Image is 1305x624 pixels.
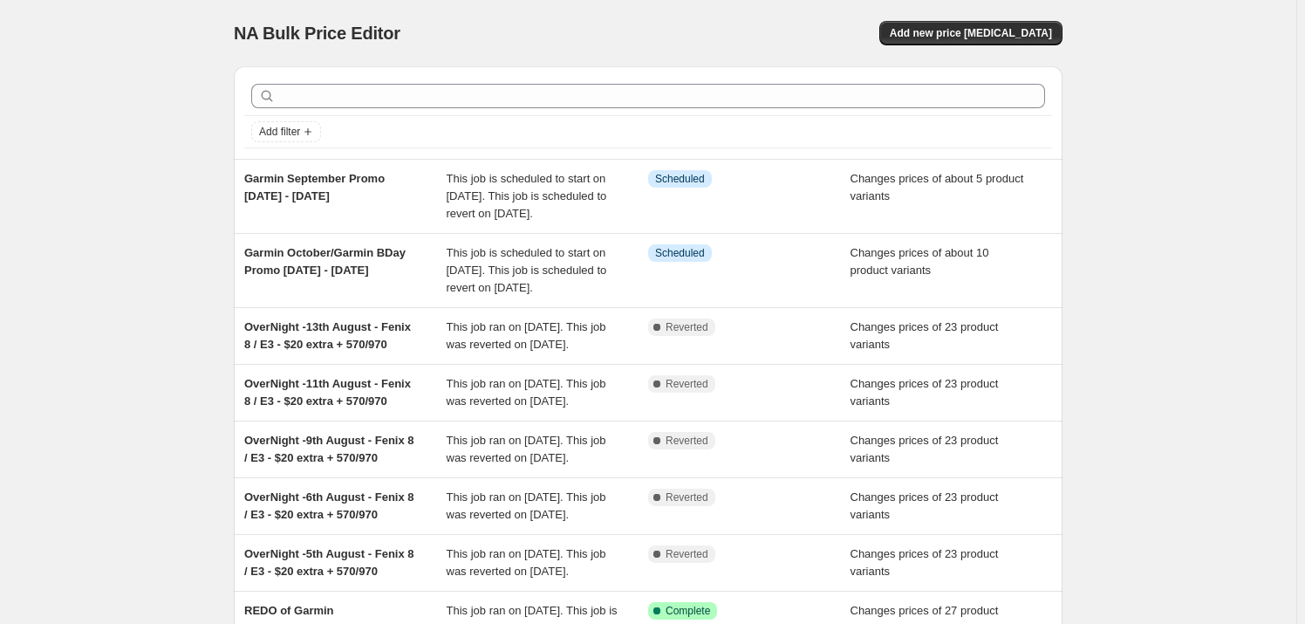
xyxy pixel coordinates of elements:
span: This job ran on [DATE]. This job was reverted on [DATE]. [447,547,606,578]
button: Add new price [MEDICAL_DATA] [879,21,1062,45]
span: Reverted [666,547,708,561]
span: This job is scheduled to start on [DATE]. This job is scheduled to revert on [DATE]. [447,172,607,220]
span: OverNight -11th August - Fenix 8 / E3 - $20 extra + 570/970 [244,377,411,408]
span: This job ran on [DATE]. This job was reverted on [DATE]. [447,320,606,351]
span: OverNight -9th August - Fenix 8 / E3 - $20 extra + 570/970 [244,434,414,464]
span: This job ran on [DATE]. This job was reverted on [DATE]. [447,434,606,464]
span: Changes prices of 23 product variants [851,547,999,578]
span: OverNight -5th August - Fenix 8 / E3 - $20 extra + 570/970 [244,547,414,578]
span: NA Bulk Price Editor [234,24,400,43]
span: This job ran on [DATE]. This job was reverted on [DATE]. [447,377,606,408]
span: This job is scheduled to start on [DATE]. This job is scheduled to revert on [DATE]. [447,246,607,294]
span: Add filter [259,125,300,139]
span: Changes prices of 23 product variants [851,490,999,521]
span: This job ran on [DATE]. This job was reverted on [DATE]. [447,490,606,521]
span: Changes prices of 23 product variants [851,320,999,351]
span: Changes prices of 23 product variants [851,434,999,464]
span: Scheduled [655,246,705,260]
span: Reverted [666,490,708,504]
span: Garmin October/Garmin BDay Promo [DATE] - [DATE] [244,246,406,277]
span: OverNight -13th August - Fenix 8 / E3 - $20 extra + 570/970 [244,320,411,351]
span: Changes prices of about 10 product variants [851,246,989,277]
span: Garmin September Promo [DATE] - [DATE] [244,172,385,202]
span: Reverted [666,320,708,334]
span: Reverted [666,434,708,448]
span: Reverted [666,377,708,391]
span: OverNight -6th August - Fenix 8 / E3 - $20 extra + 570/970 [244,490,414,521]
span: Changes prices of about 5 product variants [851,172,1024,202]
span: Add new price [MEDICAL_DATA] [890,26,1052,40]
span: Changes prices of 23 product variants [851,377,999,408]
span: Complete [666,604,710,618]
button: Add filter [251,121,321,142]
span: Scheduled [655,172,705,186]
